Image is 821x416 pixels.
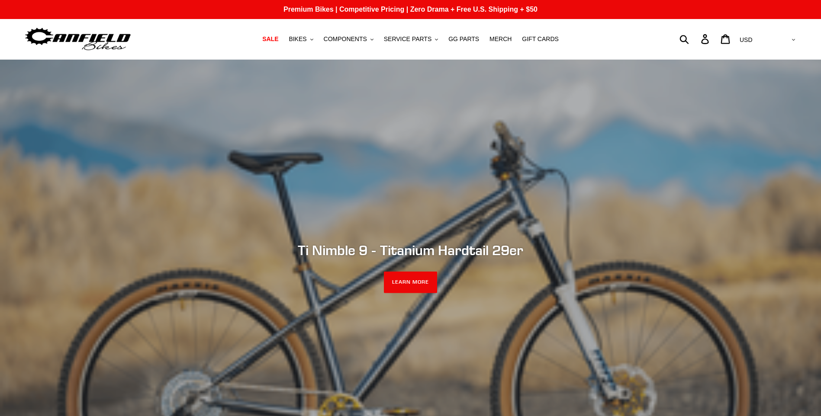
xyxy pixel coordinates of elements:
[384,272,437,293] a: LEARN MORE
[258,33,283,45] a: SALE
[324,35,367,43] span: COMPONENTS
[175,242,647,258] h2: Ti Nimble 9 - Titanium Hardtail 29er
[319,33,378,45] button: COMPONENTS
[448,35,479,43] span: GG PARTS
[518,33,563,45] a: GIFT CARDS
[684,29,706,48] input: Search
[384,35,431,43] span: SERVICE PARTS
[485,33,516,45] a: MERCH
[444,33,483,45] a: GG PARTS
[522,35,559,43] span: GIFT CARDS
[380,33,442,45] button: SERVICE PARTS
[284,33,317,45] button: BIKES
[289,35,306,43] span: BIKES
[262,35,278,43] span: SALE
[489,35,512,43] span: MERCH
[24,26,132,53] img: Canfield Bikes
